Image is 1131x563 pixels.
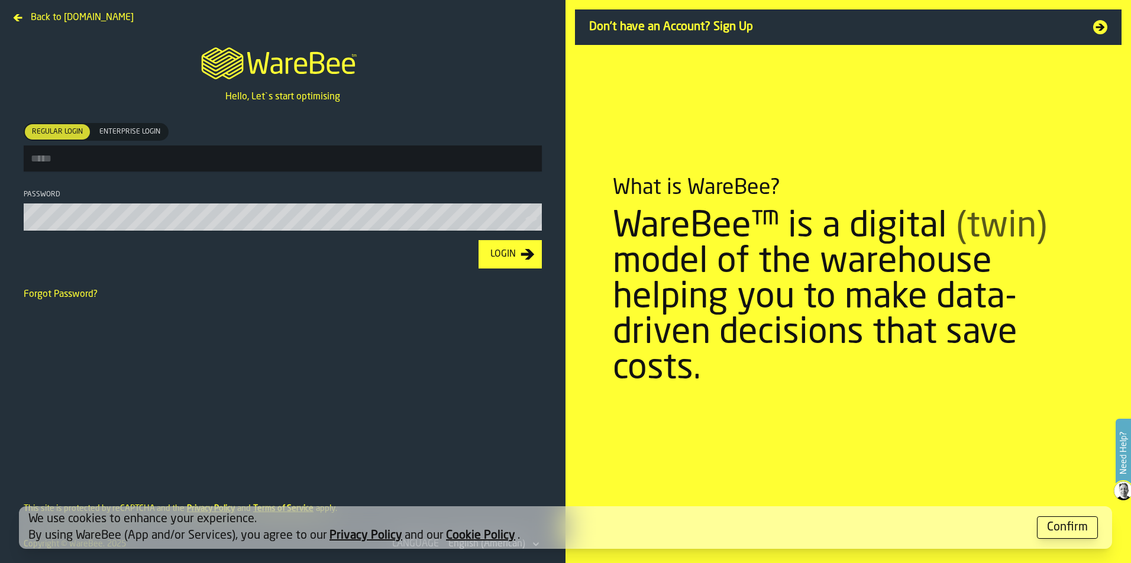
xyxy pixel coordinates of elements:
[28,511,1027,544] div: We use cookies to enhance your experience. By using WareBee (App and/or Services), you agree to o...
[24,123,91,141] label: button-switch-multi-Regular Login
[24,145,542,172] input: button-toolbar-[object Object]
[25,124,90,140] div: thumb
[1037,516,1098,539] button: button-
[24,123,542,172] label: button-toolbar-[object Object]
[956,209,1047,245] span: (twin)
[19,506,1112,549] div: alert-[object Object]
[31,11,134,25] span: Back to [DOMAIN_NAME]
[92,124,167,140] div: thumb
[24,190,542,231] label: button-toolbar-Password
[1117,420,1130,486] label: Need Help?
[27,127,88,137] span: Regular Login
[1047,519,1088,536] div: Confirm
[91,123,169,141] label: button-switch-multi-Enterprise Login
[9,9,138,19] a: Back to [DOMAIN_NAME]
[24,203,542,231] input: button-toolbar-Password
[575,9,1122,45] a: Don't have an Account? Sign Up
[589,19,1079,35] span: Don't have an Account? Sign Up
[329,530,402,542] a: Privacy Policy
[613,209,1084,387] div: WareBee™ is a digital model of the warehouse helping you to make data-driven decisions that save ...
[446,530,515,542] a: Cookie Policy
[479,240,542,268] button: button-Login
[24,190,542,199] div: Password
[486,247,521,261] div: Login
[190,33,374,90] a: logo-header
[225,90,340,104] p: Hello, Let`s start optimising
[613,176,780,200] div: What is WareBee?
[525,213,539,225] button: button-toolbar-Password
[95,127,165,137] span: Enterprise Login
[24,290,98,299] a: Forgot Password?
